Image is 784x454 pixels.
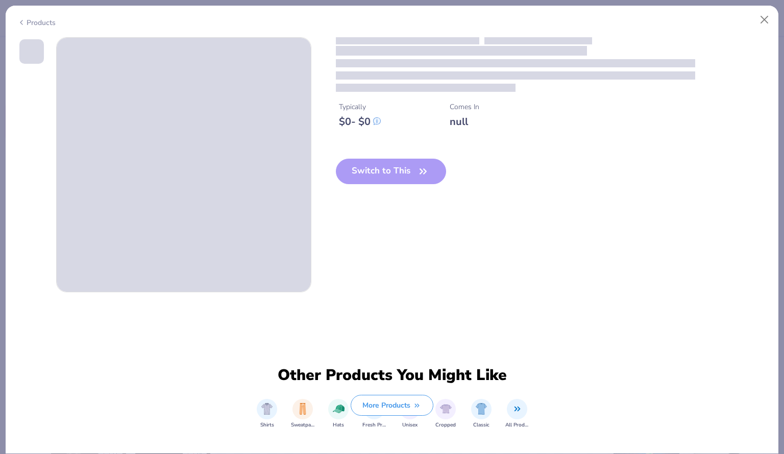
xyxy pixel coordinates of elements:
[261,403,273,415] img: Shirts Image
[339,115,381,128] div: $ 0 - $ 0
[17,17,56,28] div: Products
[351,395,433,416] button: More Products
[471,399,492,429] div: filter for Classic
[328,399,349,429] div: filter for Hats
[257,399,277,429] div: filter for Shirts
[333,403,345,415] img: Hats Image
[271,366,513,385] div: Other Products You Might Like
[297,403,308,415] img: Sweatpants Image
[476,403,487,415] img: Classic Image
[291,399,314,429] div: filter for Sweatpants
[450,102,479,112] div: Comes In
[435,399,456,429] div: filter for Cropped
[755,10,774,30] button: Close
[511,403,523,415] img: All Products Image
[328,399,349,429] button: filter button
[450,115,479,128] div: null
[440,403,452,415] img: Cropped Image
[505,399,529,429] button: filter button
[291,399,314,429] button: filter button
[257,399,277,429] button: filter button
[505,399,529,429] div: filter for All Products
[435,399,456,429] button: filter button
[471,399,492,429] button: filter button
[339,102,381,112] div: Typically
